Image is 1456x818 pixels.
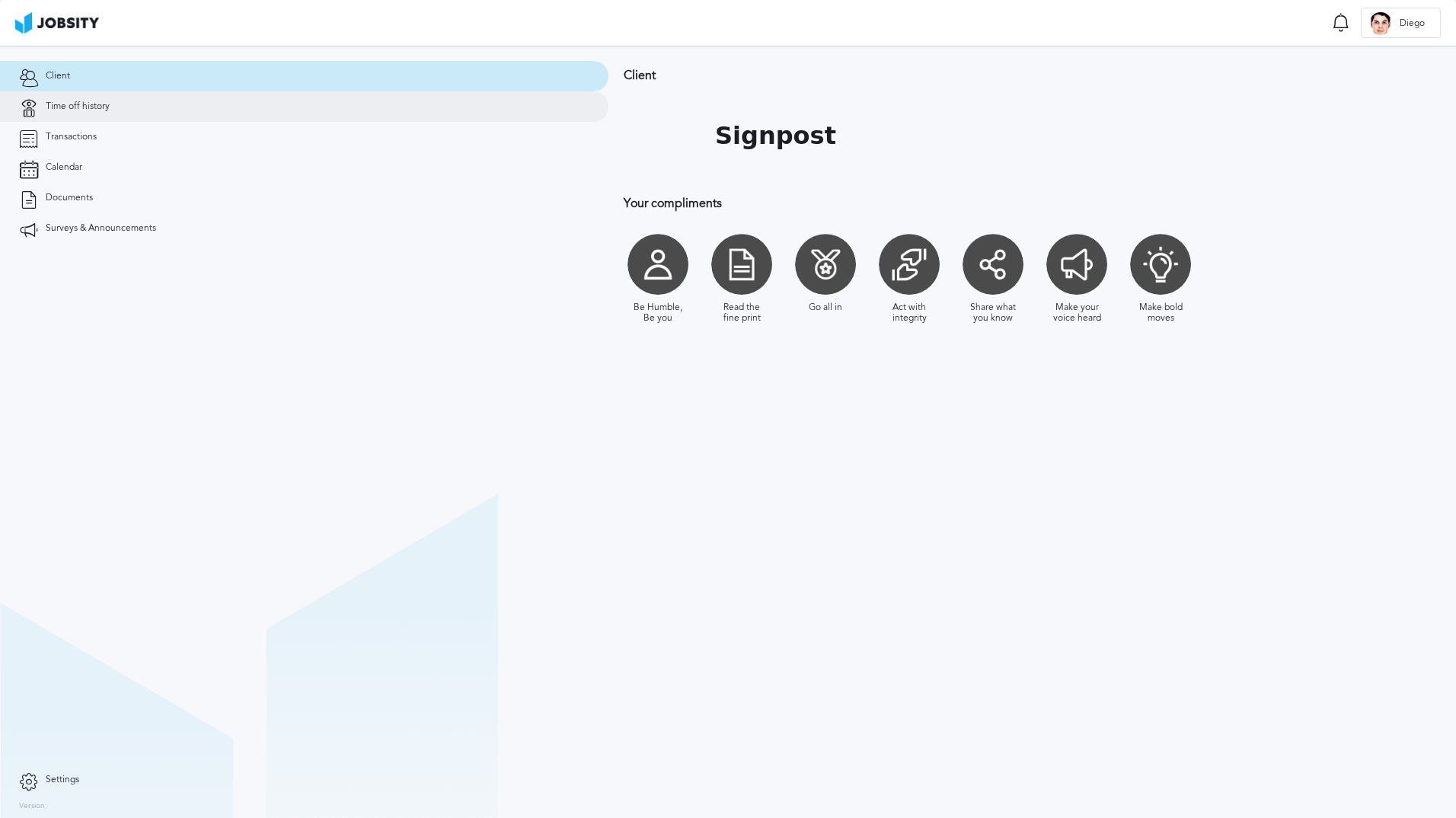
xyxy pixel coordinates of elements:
button: DDiego [1361,8,1441,38]
div: Share what you know [966,302,1020,324]
div: Go all in [809,302,842,313]
label: Version: [19,802,47,811]
span: Documents [46,193,93,203]
div: Act with integrity [883,302,936,324]
span: Time off history [46,101,110,112]
span: Transactions [46,132,97,142]
span: Calendar [46,162,82,173]
div: Make your voice heard [1050,302,1103,324]
div: Make bold moves [1134,302,1187,324]
span: Diego [1392,18,1432,29]
span: Settings [46,775,79,785]
span: Client [46,71,70,81]
div: Read the fine print [715,302,768,324]
div: Be Humble, Be you [631,302,685,324]
div: D [1369,12,1392,35]
h3: Your compliments [624,197,1441,210]
h3: Client [624,69,1441,82]
h1: Signpost [715,122,836,150]
img: ab4bad089aa723f57921c736e9817d99.png [15,12,99,34]
span: Surveys & Announcements [46,223,156,234]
